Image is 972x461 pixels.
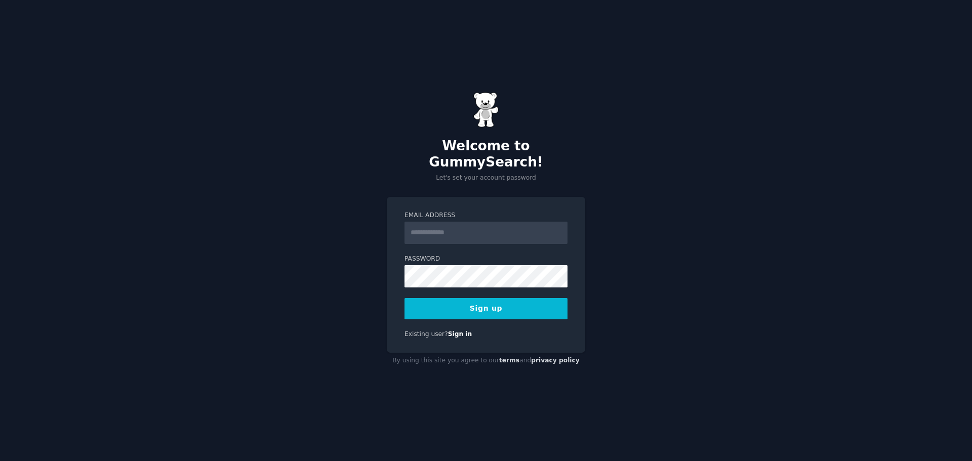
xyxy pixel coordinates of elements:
[404,255,568,264] label: Password
[531,357,580,364] a: privacy policy
[404,211,568,220] label: Email Address
[448,330,472,338] a: Sign in
[499,357,519,364] a: terms
[387,138,585,170] h2: Welcome to GummySearch!
[387,174,585,183] p: Let's set your account password
[404,298,568,319] button: Sign up
[404,330,448,338] span: Existing user?
[387,353,585,369] div: By using this site you agree to our and
[473,92,499,128] img: Gummy Bear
